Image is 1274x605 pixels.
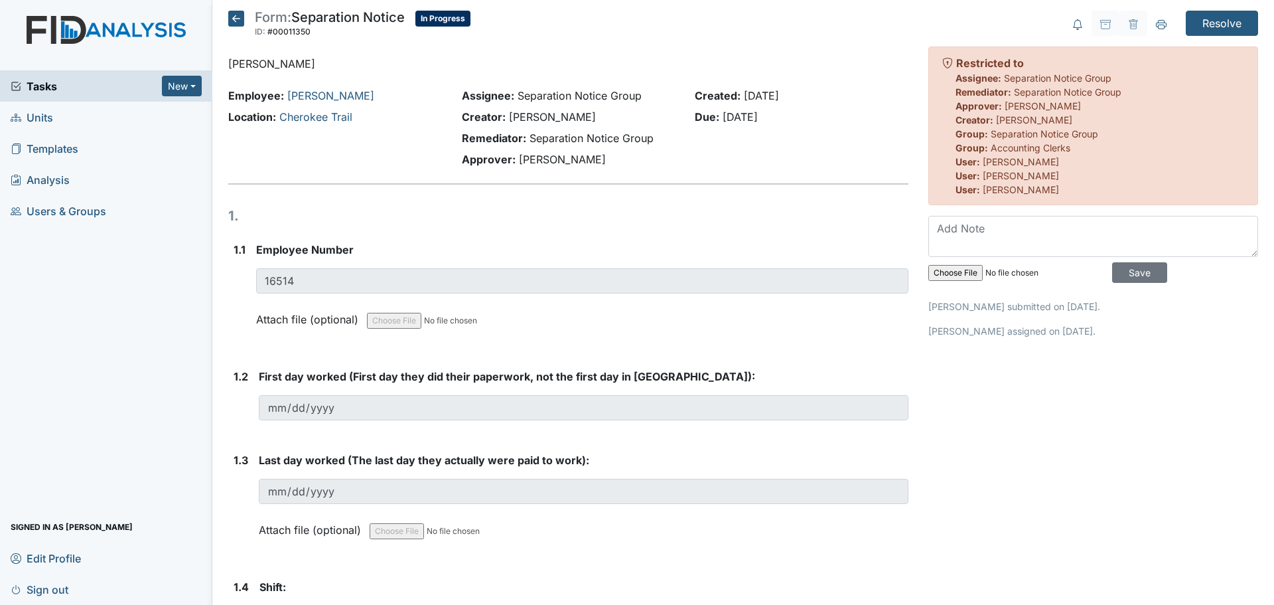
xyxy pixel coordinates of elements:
strong: Location: [228,110,276,124]
span: Employee Number [256,243,354,256]
span: Analysis [11,169,70,190]
p: [PERSON_NAME] [228,56,908,72]
label: 1.3 [234,452,248,468]
span: Accounting Clerks [991,142,1070,153]
a: Cherokee Trail [279,110,352,124]
strong: Remediator: [955,86,1011,98]
strong: User: [955,170,980,181]
strong: Created: [695,89,741,102]
h1: 1. [228,206,908,226]
input: Save [1112,262,1167,283]
strong: Group: [955,142,988,153]
span: Edit Profile [11,548,81,568]
span: Separation Notice Group [1014,86,1121,98]
strong: Approver: [955,100,1002,112]
span: Signed in as [PERSON_NAME] [11,517,133,537]
span: [PERSON_NAME] [983,184,1059,195]
span: [PERSON_NAME] [519,153,606,166]
strong: Creator: [462,110,506,124]
a: [PERSON_NAME] [287,89,374,102]
div: Separation Notice [255,11,405,40]
span: Templates [11,138,78,159]
span: Shift: [259,580,286,594]
p: [PERSON_NAME] submitted on [DATE]. [928,300,1258,313]
strong: Assignee: [955,72,1001,84]
span: [PERSON_NAME] [1005,100,1081,112]
label: Attach file (optional) [259,515,366,538]
strong: Assignee: [462,89,514,102]
label: 1.4 [234,579,249,595]
span: Separation Notice Group [530,131,654,145]
button: New [162,76,202,96]
input: Resolve [1186,11,1258,36]
strong: User: [955,156,980,167]
label: 1.1 [234,242,246,258]
span: Last day worked (The last day they actually were paid to work): [259,454,589,467]
span: [PERSON_NAME] [983,170,1059,181]
span: Separation Notice Group [991,128,1098,139]
strong: Due: [695,110,719,124]
span: Users & Groups [11,201,106,221]
strong: Restricted to [956,56,1024,70]
strong: Group: [955,128,988,139]
span: [PERSON_NAME] [996,114,1072,126]
strong: User: [955,184,980,195]
span: #00011350 [267,27,311,37]
span: Form: [255,9,291,25]
span: [DATE] [744,89,779,102]
span: In Progress [415,11,470,27]
strong: Employee: [228,89,284,102]
label: 1.2 [234,369,248,385]
span: [PERSON_NAME] [509,110,596,124]
span: Units [11,107,53,128]
strong: Creator: [955,114,993,126]
p: [PERSON_NAME] assigned on [DATE]. [928,324,1258,338]
strong: Approver: [462,153,516,166]
strong: Remediator: [462,131,526,145]
span: Separation Notice Group [1004,72,1111,84]
a: Tasks [11,78,162,94]
label: Attach file (optional) [256,304,364,327]
span: ID: [255,27,265,37]
span: Sign out [11,579,68,600]
span: Separation Notice Group [518,89,642,102]
span: First day worked (First day they did their paperwork, not the first day in [GEOGRAPHIC_DATA]): [259,370,755,383]
span: [PERSON_NAME] [983,156,1059,167]
span: [DATE] [723,110,758,124]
